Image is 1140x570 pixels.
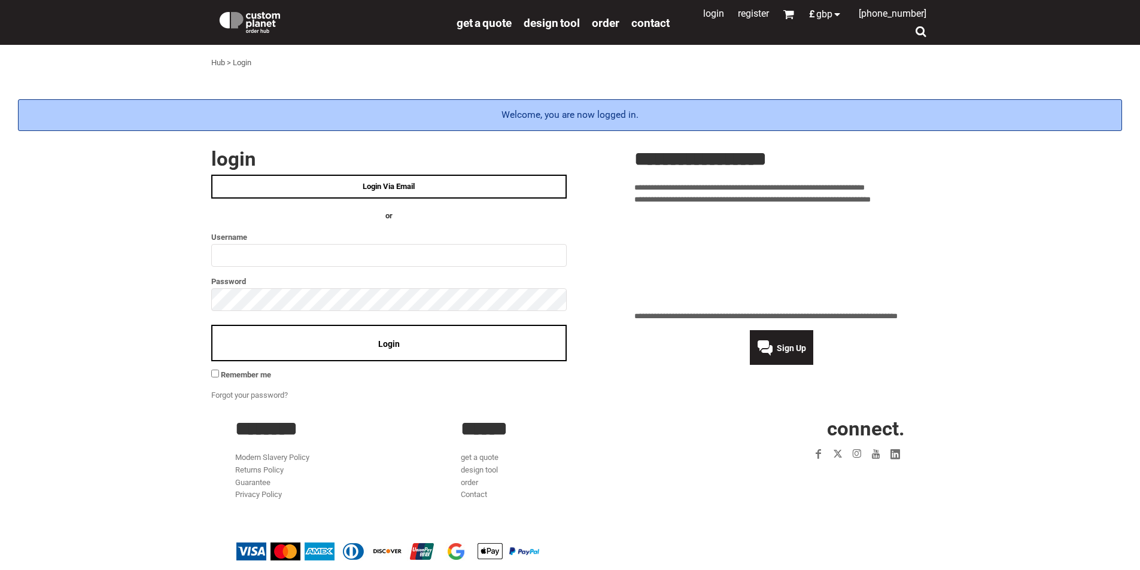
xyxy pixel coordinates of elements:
[373,542,403,560] img: Discover
[235,453,309,462] a: Modern Slavery Policy
[407,542,437,560] img: China UnionPay
[703,8,724,19] a: Login
[461,465,498,474] a: design tool
[592,16,619,29] a: order
[740,471,905,485] iframe: Customer reviews powered by Trustpilot
[859,8,926,19] span: [PHONE_NUMBER]
[809,10,816,19] span: £
[211,175,567,199] a: Login Via Email
[211,370,219,377] input: Remember me
[235,465,284,474] a: Returns Policy
[686,419,905,438] h2: CONNECT.
[211,3,451,39] a: Custom Planet
[378,339,400,349] span: Login
[236,542,266,560] img: Visa
[270,542,300,560] img: Mastercard
[217,9,282,33] img: Custom Planet
[524,16,580,30] span: design tool
[461,478,478,487] a: order
[457,16,512,30] span: get a quote
[509,547,539,554] img: PayPal
[738,8,769,19] a: Register
[211,58,225,67] a: Hub
[211,149,567,169] h2: Login
[457,16,512,29] a: get a quote
[461,453,498,462] a: get a quote
[211,230,567,244] label: Username
[235,478,270,487] a: Guarantee
[233,57,251,69] div: Login
[339,542,369,560] img: Diners Club
[592,16,619,30] span: order
[305,542,335,560] img: American Express
[441,542,471,560] img: Google Pay
[227,57,231,69] div: >
[363,182,415,191] span: Login Via Email
[211,391,288,400] a: Forgot your password?
[475,542,505,560] img: Apple Pay
[211,210,567,222] h4: OR
[816,10,832,19] span: GBP
[461,490,487,499] a: Contact
[777,343,806,353] span: Sign Up
[631,16,670,30] span: Contact
[524,16,580,29] a: design tool
[211,275,567,288] label: Password
[235,490,282,499] a: Privacy Policy
[631,16,670,29] a: Contact
[18,99,1122,131] div: Welcome, you are now logged in.
[634,214,929,303] iframe: Customer reviews powered by Trustpilot
[221,370,271,379] span: Remember me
